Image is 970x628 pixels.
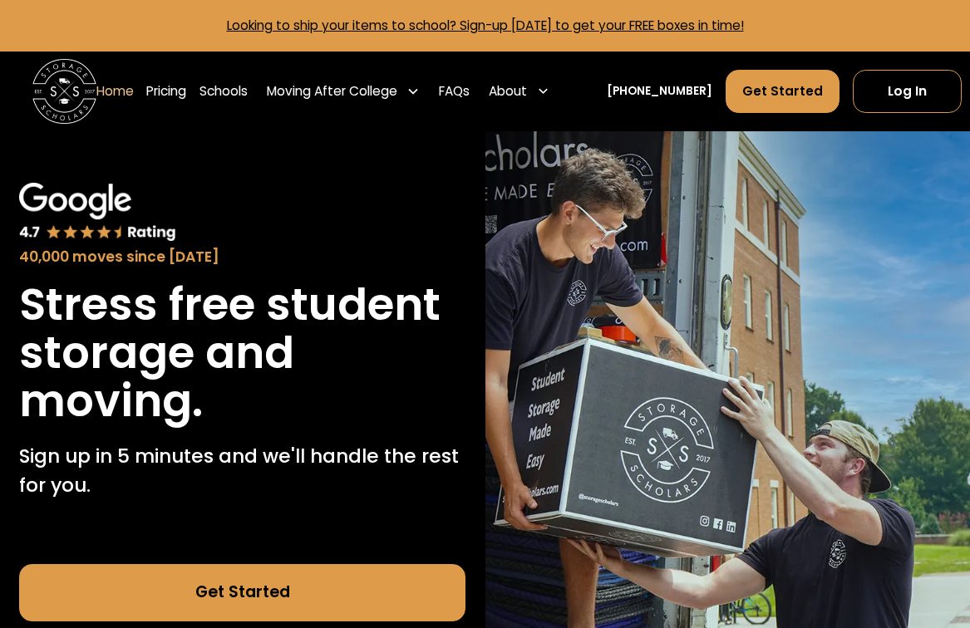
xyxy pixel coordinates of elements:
[227,17,744,34] a: Looking to ship your items to school? Sign-up [DATE] to get your FREE boxes in time!
[199,69,248,114] a: Schools
[146,69,186,114] a: Pricing
[489,81,527,101] div: About
[19,281,465,426] h1: Stress free student storage and moving.
[267,81,397,101] div: Moving After College
[726,70,840,113] a: Get Started
[19,442,465,499] p: Sign up in 5 minutes and we'll handle the rest for you.
[439,69,470,114] a: FAQs
[853,70,962,113] a: Log In
[482,69,555,114] div: About
[260,69,426,114] div: Moving After College
[19,564,465,622] a: Get Started
[96,69,134,114] a: Home
[32,59,96,123] img: Storage Scholars main logo
[19,183,176,243] img: Google 4.7 star rating
[19,246,465,267] div: 40,000 moves since [DATE]
[32,59,96,123] a: home
[607,83,712,100] a: [PHONE_NUMBER]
